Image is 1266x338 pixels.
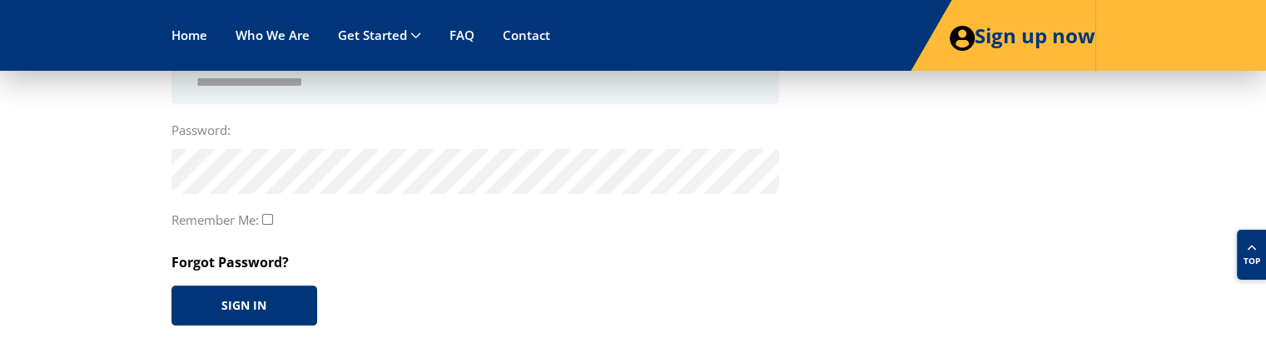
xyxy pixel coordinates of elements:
button: Sign In [171,286,317,326]
label: Remember Me: [171,207,259,232]
a: Top [1237,230,1266,280]
a: Forgot Password? [171,253,289,271]
a: Get Started [325,21,434,50]
a: Who We Are [223,21,322,50]
a: FAQ [437,21,487,50]
a: Home [171,21,220,50]
a: Contact [490,21,563,50]
label: Password: [171,117,231,142]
